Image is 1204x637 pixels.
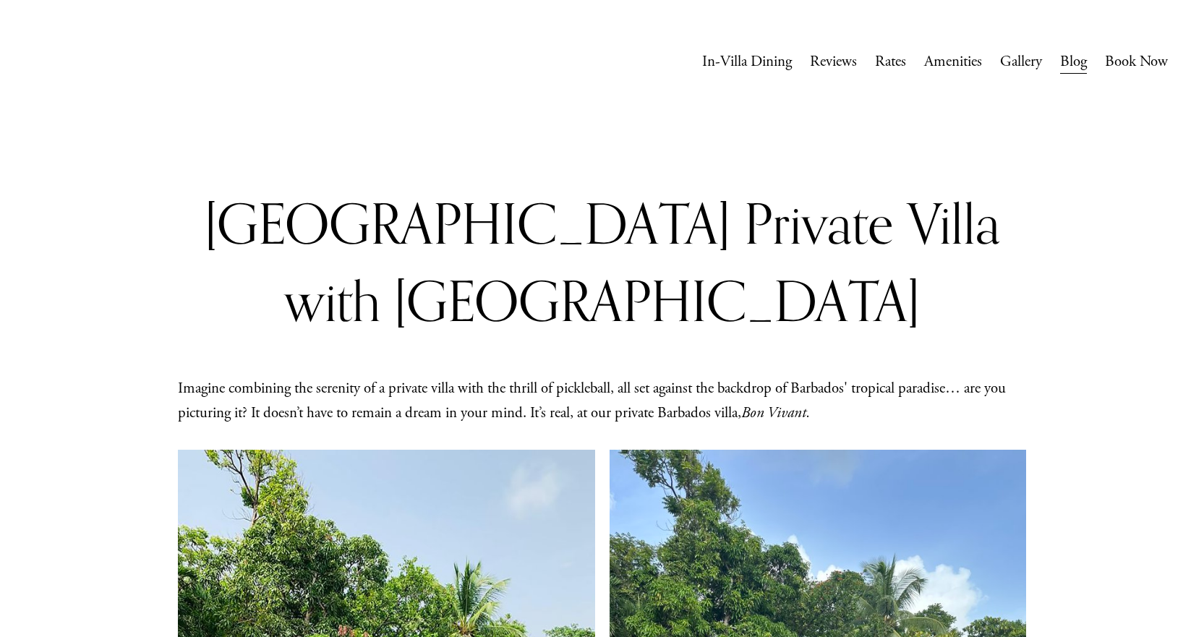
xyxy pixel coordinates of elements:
em: Bon Vivant. [741,403,810,422]
a: Rates [875,48,906,76]
h1: [GEOGRAPHIC_DATA] Private Villa with [GEOGRAPHIC_DATA] [178,185,1027,341]
img: Caribbean Vacation Rental | Bon Vivant Villa [36,36,190,87]
a: Amenities [924,48,982,76]
a: Book Now [1105,48,1168,76]
a: In-Villa Dining [702,48,792,76]
a: Reviews [810,48,857,76]
a: Gallery [1000,48,1042,76]
p: Imagine combining the serenity of a private villa with the thrill of pickleball, all set against ... [178,377,1027,425]
a: Blog [1060,48,1087,76]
